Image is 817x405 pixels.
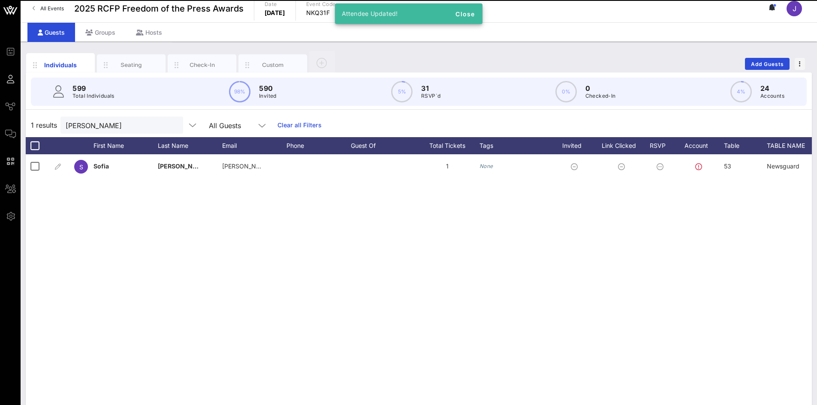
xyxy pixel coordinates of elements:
div: Hosts [126,23,172,42]
div: Tags [479,137,552,154]
div: Guests [27,23,75,42]
div: Custom [254,61,292,69]
div: All Guests [204,117,272,134]
span: J [793,4,796,13]
button: Add Guests [745,58,790,70]
p: 0 [585,83,616,93]
span: S [79,163,83,171]
div: Individuals [42,60,80,69]
div: Check-In [183,61,221,69]
p: Checked-In [585,92,616,100]
span: All Events [40,5,64,12]
button: Close [452,6,479,21]
span: Sofia [93,162,109,170]
div: Table [724,137,767,154]
p: 24 [760,83,784,93]
a: Clear all Filters [277,120,322,130]
p: [DATE] [265,9,285,17]
div: All Guests [209,122,241,129]
div: Seating [112,61,151,69]
span: [PERSON_NAME][EMAIL_ADDRESS][DOMAIN_NAME] [222,162,375,170]
span: Close [455,10,476,18]
span: Attendee Updated! [342,10,398,17]
span: 2025 RCFP Freedom of the Press Awards [74,2,244,15]
p: Invited [259,92,277,100]
div: Guest Of [351,137,415,154]
span: 1 results [31,120,57,130]
span: Add Guests [751,61,784,67]
div: J [787,1,802,16]
div: Groups [75,23,126,42]
p: 599 [72,83,115,93]
div: Invited [552,137,600,154]
div: Email [222,137,286,154]
span: Newsguard [767,162,799,170]
p: Total Individuals [72,92,115,100]
p: Accounts [760,92,784,100]
div: 1 [415,154,479,178]
div: RSVP [647,137,677,154]
div: Link Clicked [600,137,647,154]
p: RSVP`d [421,92,440,100]
div: Phone [286,137,351,154]
span: [PERSON_NAME] [158,162,208,170]
a: All Events [27,2,69,15]
div: First Name [93,137,158,154]
i: None [479,163,493,169]
div: Last Name [158,137,222,154]
div: Account [677,137,724,154]
p: 590 [259,83,277,93]
div: Total Tickets [415,137,479,154]
p: NKQ31F [306,9,336,17]
span: 53 [724,162,731,170]
p: 31 [421,83,440,93]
